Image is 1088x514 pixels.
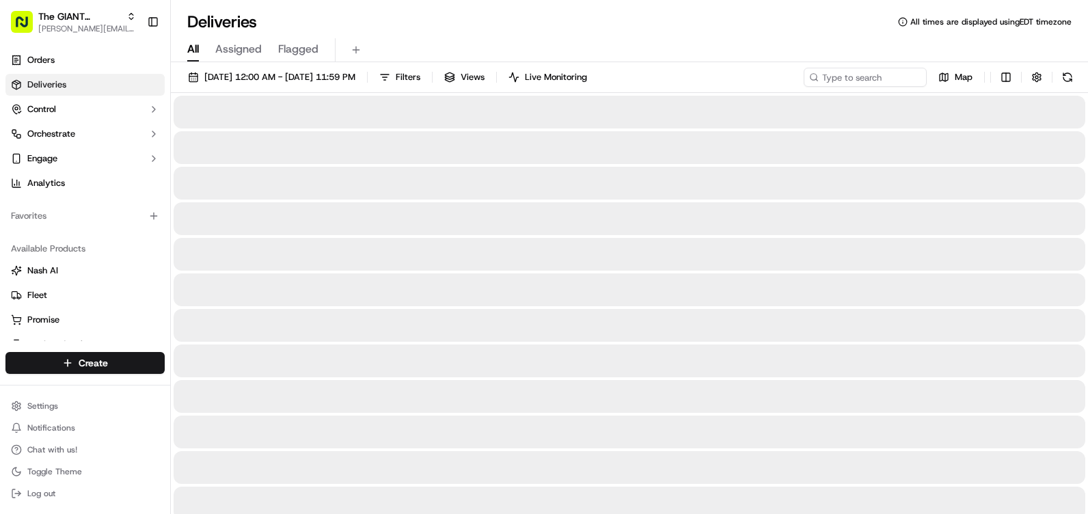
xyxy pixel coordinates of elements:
[5,418,165,437] button: Notifications
[38,10,121,23] button: The GIANT Company
[11,289,159,301] a: Fleet
[27,289,47,301] span: Fleet
[11,314,159,326] a: Promise
[27,152,57,165] span: Engage
[187,11,257,33] h1: Deliveries
[5,123,165,145] button: Orchestrate
[11,338,159,351] a: Product Catalog
[502,68,593,87] button: Live Monitoring
[5,352,165,374] button: Create
[27,466,82,477] span: Toggle Theme
[5,462,165,481] button: Toggle Theme
[438,68,491,87] button: Views
[396,71,420,83] span: Filters
[27,314,59,326] span: Promise
[5,205,165,227] div: Favorites
[5,334,165,355] button: Product Catalog
[27,422,75,433] span: Notifications
[27,54,55,66] span: Orders
[932,68,979,87] button: Map
[204,71,355,83] span: [DATE] 12:00 AM - [DATE] 11:59 PM
[5,172,165,194] a: Analytics
[27,488,55,499] span: Log out
[373,68,426,87] button: Filters
[5,440,165,459] button: Chat with us!
[525,71,587,83] span: Live Monitoring
[27,338,93,351] span: Product Catalog
[27,79,66,91] span: Deliveries
[79,356,108,370] span: Create
[955,71,973,83] span: Map
[910,16,1072,27] span: All times are displayed using EDT timezone
[215,41,262,57] span: Assigned
[5,49,165,71] a: Orders
[5,260,165,282] button: Nash AI
[461,71,485,83] span: Views
[27,444,77,455] span: Chat with us!
[27,401,58,411] span: Settings
[1058,68,1077,87] button: Refresh
[5,238,165,260] div: Available Products
[27,177,65,189] span: Analytics
[5,484,165,503] button: Log out
[5,5,141,38] button: The GIANT Company[PERSON_NAME][EMAIL_ADDRESS][PERSON_NAME][DOMAIN_NAME]
[38,23,136,34] button: [PERSON_NAME][EMAIL_ADDRESS][PERSON_NAME][DOMAIN_NAME]
[27,265,58,277] span: Nash AI
[27,128,75,140] span: Orchestrate
[278,41,318,57] span: Flagged
[182,68,362,87] button: [DATE] 12:00 AM - [DATE] 11:59 PM
[804,68,927,87] input: Type to search
[5,148,165,170] button: Engage
[5,396,165,416] button: Settings
[11,265,159,277] a: Nash AI
[5,309,165,331] button: Promise
[187,41,199,57] span: All
[27,103,56,116] span: Control
[5,98,165,120] button: Control
[5,284,165,306] button: Fleet
[5,74,165,96] a: Deliveries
